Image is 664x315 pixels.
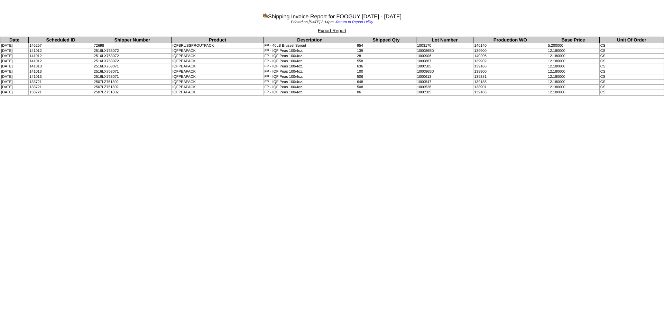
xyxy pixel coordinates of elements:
td: IQFPEAPACK [172,54,264,59]
td: FP - IQF Peas 100/4oz. [264,74,356,80]
td: FP - IQF Peas 100/4oz. [264,54,356,59]
td: CS [599,43,664,48]
td: 506 [356,74,416,80]
td: 2516LX763071 [93,69,172,74]
td: CS [599,85,664,90]
td: 86 [356,90,416,95]
th: Unit Of Order [599,37,664,43]
a: Return to Report Utility [336,20,373,24]
th: Lot Number [416,37,473,43]
td: 2516LX763071 [93,64,172,69]
td: 139381 [473,74,547,80]
td: 508 [356,85,416,90]
td: 141013 [29,74,93,80]
td: 139902 [473,59,547,64]
td: [DATE] [0,64,29,69]
td: FP - 40LB Brussel Sprout [264,43,356,48]
td: 12.180000 [547,69,600,74]
td: 1000547 [416,80,473,85]
td: 138901 [473,85,547,90]
td: 1000865D [416,48,473,54]
td: CS [599,80,664,85]
td: 139 [356,48,416,54]
img: graph.gif [262,13,268,18]
td: 1000585 [416,90,473,95]
th: Shipper Number [93,37,172,43]
td: 2516LX763072 [93,54,172,59]
td: FP - IQF Peas 100/4oz. [264,85,356,90]
th: Production WO [473,37,547,43]
td: IQFPEAPACK [172,64,264,69]
td: 139186 [473,90,547,95]
td: [DATE] [0,54,29,59]
td: IQFBRUSSPROUTPACK [172,43,264,48]
td: 139900 [473,48,547,54]
td: 141012 [29,48,93,54]
td: 28 [356,54,416,59]
td: 138721 [29,90,93,95]
td: 2516LX763071 [93,74,172,80]
td: 141012 [29,59,93,64]
td: 139900 [473,69,547,74]
td: [DATE] [0,43,29,48]
td: 954 [356,43,416,48]
td: 1000887 [416,59,473,64]
td: [DATE] [0,80,29,85]
td: CS [599,90,664,95]
td: 12.180000 [547,90,600,95]
td: [DATE] [0,48,29,54]
td: 141012 [29,54,93,59]
td: FP - IQF Peas 100/4oz. [264,48,356,54]
td: [DATE] [0,85,29,90]
td: IQFPEAPACK [172,74,264,80]
td: 636 [356,64,416,69]
td: 12.180000 [547,74,600,80]
td: 1000585 [416,64,473,69]
td: CS [599,59,664,64]
td: [DATE] [0,74,29,80]
td: 1000865D [416,69,473,74]
td: 139186 [473,64,547,69]
td: FP - IQF Peas 100/4oz. [264,80,356,85]
td: 72698 [93,43,172,48]
td: 100 [356,69,416,74]
td: 2516LX763072 [93,59,172,64]
td: CS [599,54,664,59]
td: 12.180000 [547,80,600,85]
th: Shipped Qty [356,37,416,43]
td: 2516LX763072 [93,48,172,54]
a: Export Report [318,28,346,33]
td: IQFPEAPACK [172,59,264,64]
td: FP - IQF Peas 100/4oz. [264,64,356,69]
td: FP - IQF Peas 100/4oz. [264,90,356,95]
td: FP - IQF Peas 100/4oz. [264,59,356,64]
td: CS [599,64,664,69]
td: 558 [356,59,416,64]
td: 648 [356,80,416,85]
td: 2507LZ751802 [93,85,172,90]
td: 141013 [29,64,93,69]
td: 12.180000 [547,54,600,59]
td: FP - IQF Peas 100/4oz. [264,69,356,74]
td: 1000613 [416,74,473,80]
td: [DATE] [0,69,29,74]
td: 1000906 [416,54,473,59]
td: 5.200000 [547,43,600,48]
td: 139185 [473,80,547,85]
td: 146257 [29,43,93,48]
td: 12.180000 [547,64,600,69]
td: CS [599,74,664,80]
td: 2507LZ751802 [93,90,172,95]
td: [DATE] [0,59,29,64]
td: 138721 [29,80,93,85]
td: 1003170 [416,43,473,48]
td: 12.180000 [547,59,600,64]
th: Description [264,37,356,43]
td: 2507LZ751802 [93,80,172,85]
td: CS [599,48,664,54]
td: 141013 [29,69,93,74]
td: IQFPEAPACK [172,69,264,74]
th: Scheduled ID [29,37,93,43]
th: Base Price [547,37,600,43]
td: 1000526 [416,85,473,90]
